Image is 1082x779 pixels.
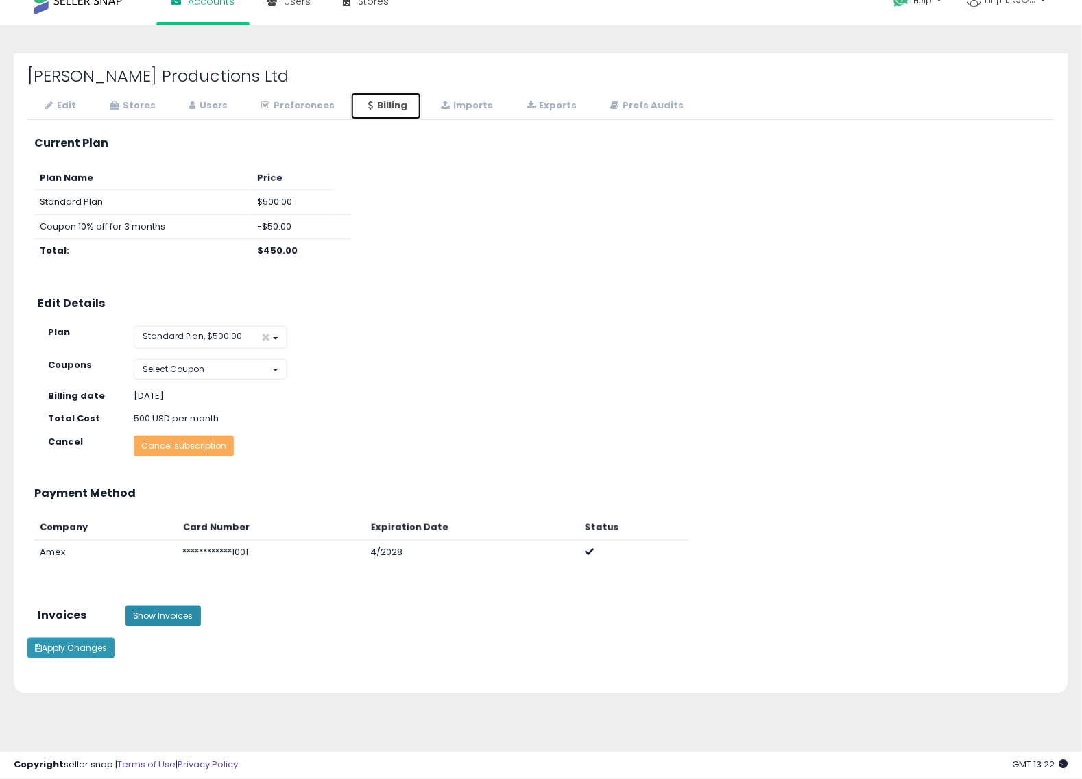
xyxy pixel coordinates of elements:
a: Exports [509,92,591,120]
th: Expiration Date [365,516,580,540]
div: seller snap | | [14,759,238,772]
div: [DATE] [134,390,370,403]
span: × [261,330,270,345]
h3: Invoices [38,609,104,621]
th: Plan Name [34,166,252,190]
strong: Billing date [48,389,105,402]
button: Cancel subscription [134,436,234,456]
td: 4/2028 [365,541,580,565]
button: Select Coupon [134,359,287,379]
span: 2025-10-13 13:22 GMT [1013,758,1068,771]
th: Status [579,516,689,540]
td: -$50.00 [252,214,334,239]
a: Edit [27,92,91,120]
a: Imports [423,92,507,120]
a: Users [171,92,242,120]
a: Billing [350,92,422,120]
th: Price [252,166,334,190]
strong: Plan [48,325,70,338]
a: Preferences [243,92,349,120]
h2: [PERSON_NAME] Productions Ltd [27,67,1055,85]
span: Select Coupon [143,363,204,375]
strong: Coupons [48,358,92,371]
a: Terms of Use [117,758,176,771]
button: Apply Changes [27,638,115,658]
strong: Total Cost [48,412,100,425]
a: Prefs Audits [592,92,698,120]
td: Amex [34,541,178,565]
td: Coupon: 10% off for 3 months [34,214,252,239]
button: Standard Plan, $500.00 × [134,326,287,349]
b: $450.00 [257,244,298,257]
td: Standard Plan [34,190,252,215]
th: Company [34,516,178,540]
th: Card Number [178,516,365,540]
td: $500.00 [252,190,334,215]
h3: Edit Details [38,297,1044,310]
strong: Copyright [14,758,64,771]
h3: Current Plan [34,137,1048,149]
a: Privacy Policy [178,758,238,771]
b: Total: [40,244,69,257]
button: Show Invoices [125,606,201,626]
a: Stores [92,92,170,120]
span: Standard Plan, $500.00 [143,330,242,342]
div: 500 USD per month [123,412,381,425]
strong: Cancel [48,435,83,448]
h3: Payment Method [34,487,1048,499]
